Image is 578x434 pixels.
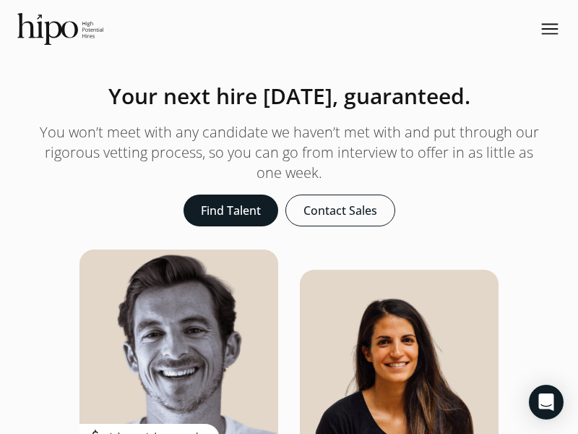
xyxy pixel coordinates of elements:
[285,195,395,226] button: Contact Sales
[184,195,278,226] button: Find Talent
[539,16,561,42] span: menu
[108,81,470,111] h1: Your next hire [DATE], guaranteed.
[35,122,543,183] p: You won’t meet with any candidate we haven’t met with and put through our rigorous vetting proces...
[529,385,564,420] div: Open Intercom Messenger
[17,13,103,45] img: official-logo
